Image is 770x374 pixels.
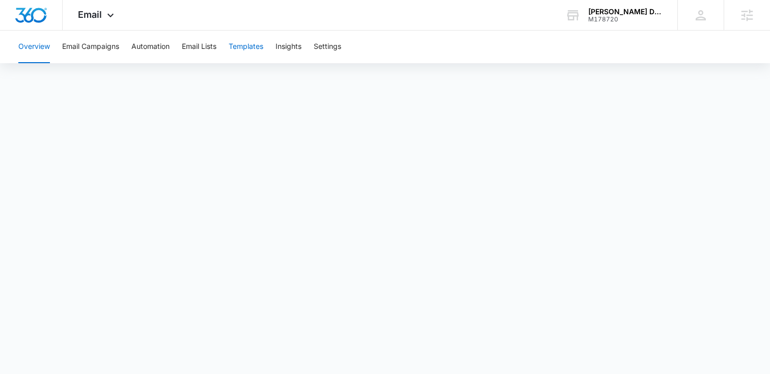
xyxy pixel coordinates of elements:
div: account name [588,8,663,16]
button: Email Campaigns [62,31,119,63]
button: Email Lists [182,31,216,63]
button: Insights [276,31,301,63]
button: Automation [131,31,170,63]
div: account id [588,16,663,23]
button: Settings [314,31,341,63]
button: Overview [18,31,50,63]
span: Email [78,9,102,20]
button: Templates [229,31,263,63]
